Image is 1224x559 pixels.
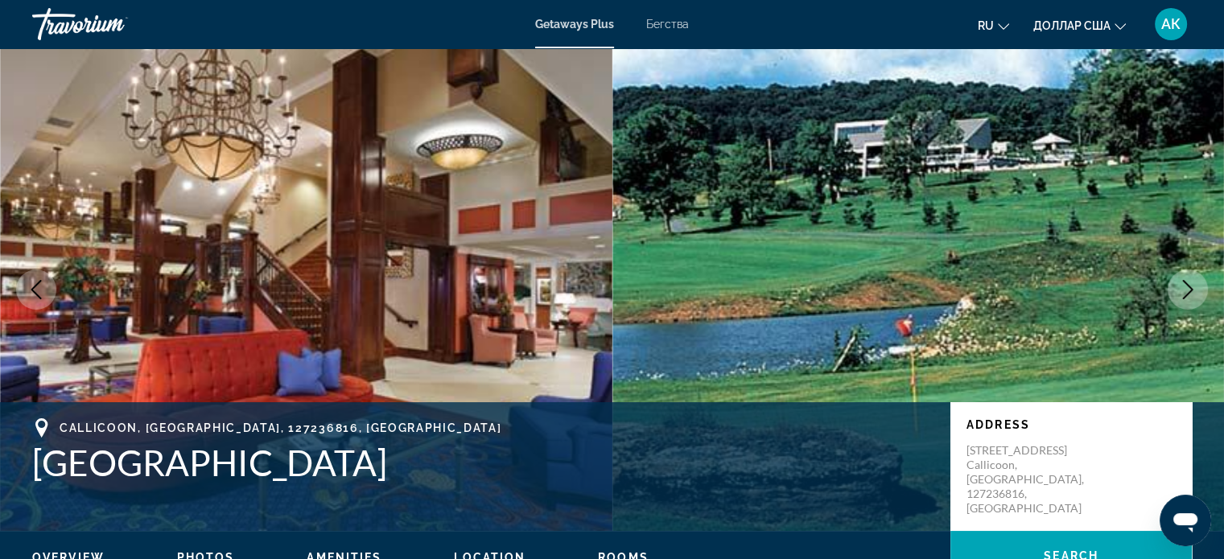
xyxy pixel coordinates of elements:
span: Callicoon, [GEOGRAPHIC_DATA], 127236816, [GEOGRAPHIC_DATA] [60,421,501,434]
button: Меню пользователя [1150,7,1192,41]
button: Next image [1168,269,1208,310]
button: Изменить язык [978,14,1009,37]
p: Address [966,418,1176,431]
button: Изменить валюту [1033,14,1126,37]
font: ru [978,19,994,32]
button: Previous image [16,269,56,310]
font: доллар США [1033,19,1111,32]
a: Травориум [32,3,193,45]
a: Бегства [646,18,689,31]
iframe: Кнопка для запуска окна сообщений [1160,495,1211,546]
font: АК [1161,15,1181,32]
h1: [GEOGRAPHIC_DATA] [32,442,934,483]
a: Getaways Plus [535,18,614,31]
p: [STREET_ADDRESS] Callicoon, [GEOGRAPHIC_DATA], 127236816, [GEOGRAPHIC_DATA] [966,443,1095,516]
